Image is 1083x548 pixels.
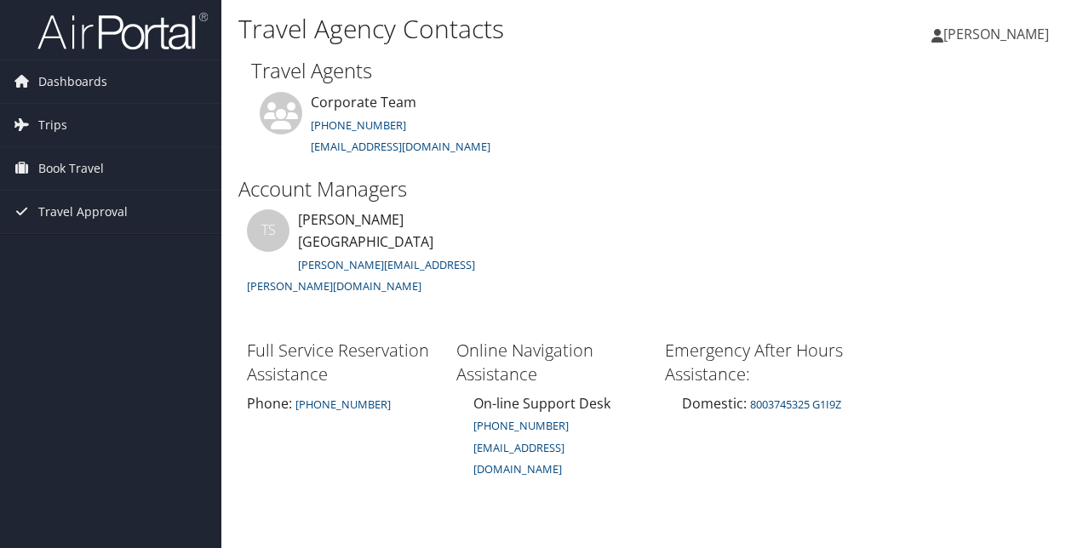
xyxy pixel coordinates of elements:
span: Book Travel [38,147,104,190]
span: [PERSON_NAME][GEOGRAPHIC_DATA] [298,210,433,251]
h1: Travel Agency Contacts [238,11,790,47]
span: Trips [38,104,67,146]
img: airportal-logo.png [37,11,208,51]
a: [EMAIL_ADDRESS][DOMAIN_NAME] [311,139,490,154]
h2: Travel Agents [251,56,1053,85]
span: Dashboards [38,60,107,103]
small: [PHONE_NUMBER] [295,397,391,412]
a: [PHONE_NUMBER] [311,117,406,133]
a: [PHONE_NUMBER] [292,394,391,413]
span: Travel Approval [38,191,128,233]
h3: Emergency After Hours Assistance: [665,339,857,386]
span: [PERSON_NAME] [943,25,1049,43]
a: [PERSON_NAME][EMAIL_ADDRESS][PERSON_NAME][DOMAIN_NAME] [247,257,475,294]
h3: Full Service Reservation Assistance [247,339,439,386]
span: Corporate Team [311,93,416,111]
div: TS [247,209,289,252]
span: On-line Support Desk [473,394,610,413]
small: [EMAIL_ADDRESS][DOMAIN_NAME] [473,440,564,477]
a: [PERSON_NAME] [931,9,1066,60]
h3: Online Navigation Assistance [456,339,649,386]
a: [EMAIL_ADDRESS][DOMAIN_NAME] [473,437,564,478]
span: Domestic: [682,394,747,413]
div: Phone: [247,393,439,414]
a: 8003745325 G1I9Z [750,397,841,412]
a: [PHONE_NUMBER] [473,418,569,433]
